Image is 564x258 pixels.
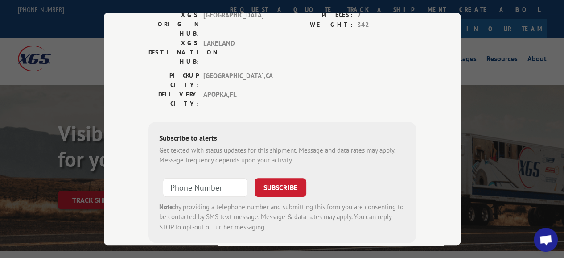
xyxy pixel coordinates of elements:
[255,178,306,196] button: SUBSCRIBE
[357,20,416,30] span: 342
[163,178,247,196] input: Phone Number
[203,10,263,38] span: [GEOGRAPHIC_DATA]
[159,202,175,211] strong: Note:
[203,89,263,108] span: APOPKA , FL
[148,10,199,38] label: XGS ORIGIN HUB:
[159,202,405,232] div: by providing a telephone number and submitting this form you are consenting to be contacted by SM...
[534,228,558,252] a: Open chat
[357,10,416,20] span: 2
[203,71,263,89] span: [GEOGRAPHIC_DATA] , CA
[282,20,353,30] label: WEIGHT:
[203,38,263,66] span: LAKELAND
[148,89,199,108] label: DELIVERY CITY:
[159,145,405,165] div: Get texted with status updates for this shipment. Message and data rates may apply. Message frequ...
[159,132,405,145] div: Subscribe to alerts
[148,71,199,89] label: PICKUP CITY:
[282,10,353,20] label: PIECES:
[148,38,199,66] label: XGS DESTINATION HUB:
